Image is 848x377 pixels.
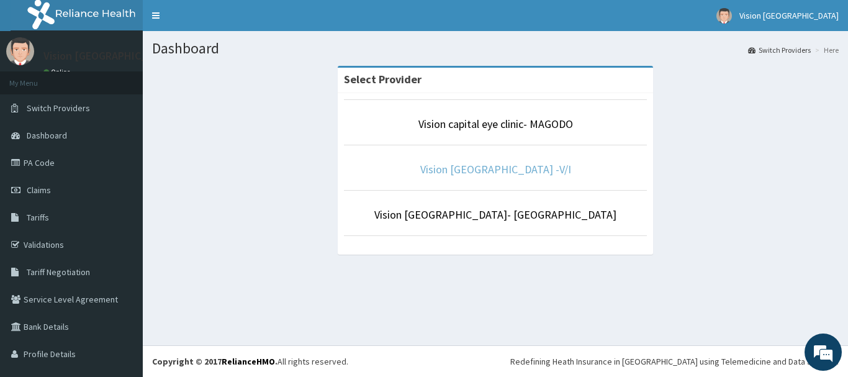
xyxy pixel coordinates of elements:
a: Online [43,68,73,76]
a: Vision capital eye clinic- MAGODO [418,117,573,131]
a: Vision [GEOGRAPHIC_DATA]- [GEOGRAPHIC_DATA] [374,207,616,222]
h1: Dashboard [152,40,839,57]
span: Switch Providers [27,102,90,114]
a: Switch Providers [748,45,811,55]
strong: Copyright © 2017 . [152,356,277,367]
img: User Image [6,37,34,65]
a: Vision [GEOGRAPHIC_DATA] -V/I [420,162,571,176]
div: Redefining Heath Insurance in [GEOGRAPHIC_DATA] using Telemedicine and Data Science! [510,355,839,368]
span: Tariffs [27,212,49,223]
p: Vision [GEOGRAPHIC_DATA] [43,50,177,61]
li: Here [812,45,839,55]
span: Vision [GEOGRAPHIC_DATA] [739,10,839,21]
footer: All rights reserved. [143,345,848,377]
span: Dashboard [27,130,67,141]
a: RelianceHMO [222,356,275,367]
img: User Image [716,8,732,24]
span: Tariff Negotiation [27,266,90,278]
span: Claims [27,184,51,196]
strong: Select Provider [344,72,422,86]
